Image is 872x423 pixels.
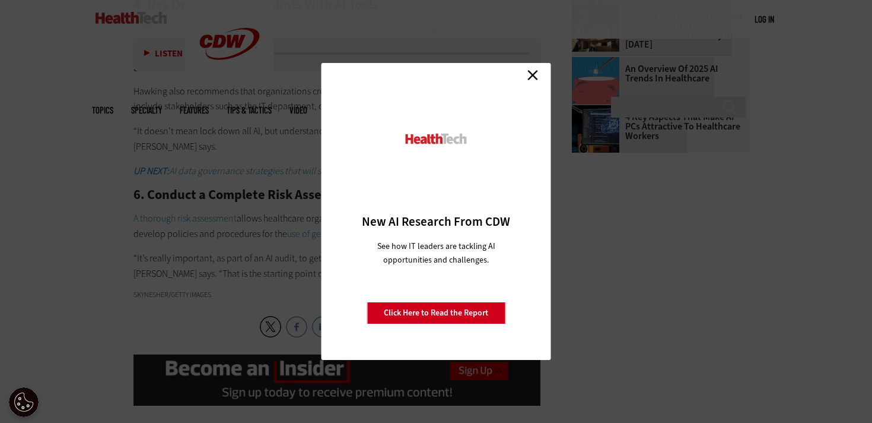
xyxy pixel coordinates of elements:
p: See how IT leaders are tackling AI opportunities and challenges. [363,239,510,267]
img: HealthTech_0.png [404,132,469,145]
h3: New AI Research From CDW [342,213,530,230]
a: Close [524,66,542,84]
div: Cookie Settings [9,387,39,417]
button: Open Preferences [9,387,39,417]
a: Click Here to Read the Report [367,302,505,324]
